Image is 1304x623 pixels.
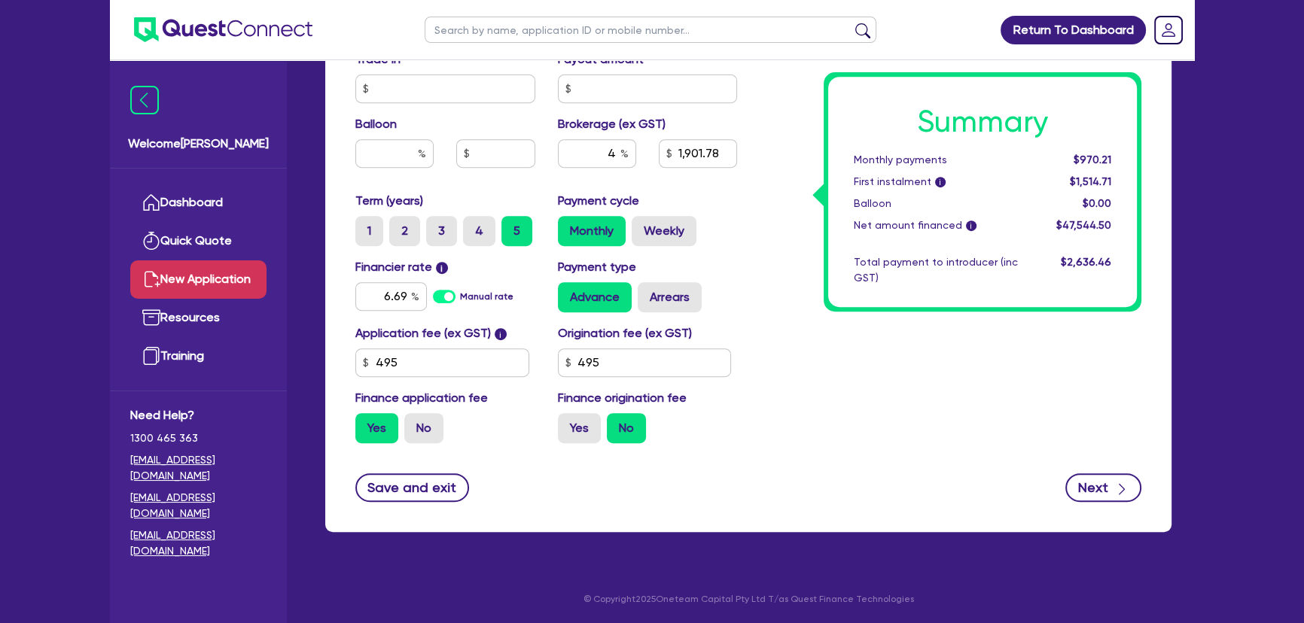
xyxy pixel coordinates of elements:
[842,254,1029,286] div: Total payment to introducer (inc GST)
[355,324,491,342] label: Application fee (ex GST)
[130,430,267,446] span: 1300 465 363
[134,17,312,42] img: quest-connect-logo-blue
[436,262,448,274] span: i
[558,115,666,133] label: Brokerage (ex GST)
[130,184,267,222] a: Dashboard
[854,104,1111,140] h1: Summary
[842,152,1029,168] div: Monthly payments
[355,473,469,502] button: Save and exit
[558,324,692,342] label: Origination fee (ex GST)
[1070,175,1111,187] span: $1,514.71
[426,216,457,246] label: 3
[558,282,632,312] label: Advance
[130,490,267,521] a: [EMAIL_ADDRESS][DOMAIN_NAME]
[130,406,267,424] span: Need Help?
[1083,197,1111,209] span: $0.00
[130,299,267,337] a: Resources
[130,222,267,260] a: Quick Quote
[842,217,1029,233] div: Net amount financed
[501,216,532,246] label: 5
[1001,16,1146,44] a: Return To Dashboard
[128,135,269,153] span: Welcome [PERSON_NAME]
[1056,219,1111,231] span: $47,544.50
[1065,473,1141,502] button: Next
[142,347,160,365] img: training
[935,178,946,188] span: i
[638,282,702,312] label: Arrears
[130,452,267,484] a: [EMAIL_ADDRESS][DOMAIN_NAME]
[607,413,646,443] label: No
[355,216,383,246] label: 1
[142,308,160,327] img: resources
[315,592,1182,606] p: © Copyright 2025 Oneteam Capital Pty Ltd T/as Quest Finance Technologies
[130,260,267,299] a: New Application
[355,389,488,407] label: Finance application fee
[130,337,267,375] a: Training
[558,389,687,407] label: Finance origination fee
[425,17,876,43] input: Search by name, application ID or mobile number...
[142,232,160,250] img: quick-quote
[130,86,159,114] img: icon-menu-close
[355,258,448,276] label: Financier rate
[463,216,495,246] label: 4
[842,196,1029,211] div: Balloon
[130,527,267,559] a: [EMAIL_ADDRESS][DOMAIN_NAME]
[389,216,420,246] label: 2
[558,258,636,276] label: Payment type
[558,216,626,246] label: Monthly
[842,174,1029,190] div: First instalment
[355,192,423,210] label: Term (years)
[1061,256,1111,268] span: $2,636.46
[355,115,397,133] label: Balloon
[142,270,160,288] img: new-application
[460,290,513,303] label: Manual rate
[355,413,398,443] label: Yes
[558,413,601,443] label: Yes
[495,328,507,340] span: i
[404,413,443,443] label: No
[966,221,976,232] span: i
[632,216,696,246] label: Weekly
[1149,11,1188,50] a: Dropdown toggle
[558,192,639,210] label: Payment cycle
[1074,153,1111,166] span: $970.21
